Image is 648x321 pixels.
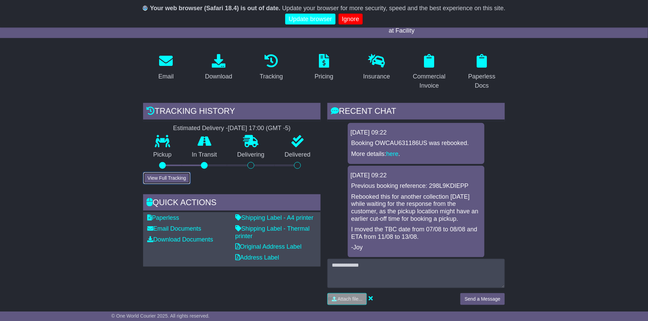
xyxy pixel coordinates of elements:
span: © One World Courier 2025. All rights reserved. [112,313,210,319]
a: Address Label [235,254,279,261]
div: Download [205,72,232,81]
a: Pricing [310,52,338,84]
button: Send a Message [460,293,505,305]
div: Tracking [260,72,283,81]
div: [DATE] 09:22 [351,172,482,179]
a: Commercial Invoice [406,52,452,93]
div: Insurance [363,72,390,81]
a: Insurance [359,52,394,84]
a: Email Documents [147,225,201,232]
span: Update your browser for more security, speed and the best experience on this site. [282,5,506,12]
p: Booking OWCAU631186US was rebooked. [351,140,481,147]
a: Tracking [255,52,287,84]
p: Delivering [227,151,275,159]
p: Previous booking reference: 298L9KDIEPP [351,182,481,190]
a: Original Address Label [235,243,302,250]
a: Ignore [339,14,363,25]
a: Update browser [285,14,335,25]
p: Delivered [275,151,321,159]
div: Commercial Invoice [411,72,448,90]
div: Estimated Delivery - [143,125,321,132]
p: In Transit [182,151,227,159]
a: Shipping Label - A4 printer [235,214,313,221]
a: Shipping Label - Thermal printer [235,225,310,239]
a: Download [201,52,237,84]
div: Tracking history [143,103,321,121]
div: Paperless Docs [463,72,500,90]
a: Download Documents [147,236,213,243]
p: More details: . [351,150,481,158]
div: [DATE] 17:00 (GMT -5) [228,125,290,132]
p: Pickup [143,151,182,159]
a: Paperless [147,214,179,221]
a: Paperless Docs [459,52,505,93]
div: Pricing [314,72,333,81]
a: here [386,150,398,157]
div: RECENT CHAT [327,103,505,121]
a: Email [154,52,178,84]
div: [DATE] 09:22 [351,129,482,137]
p: -Joy [351,244,481,251]
b: Your web browser (Safari 18.4) is out of date. [150,5,280,12]
div: Email [158,72,174,81]
p: Rebooked this for another collection [DATE] while waiting for the response from the customer, as ... [351,193,481,222]
p: I moved the TBC date from 07/08 to 08/08 and ETA from 11/08 to 13/08. [351,226,481,240]
button: View Full Tracking [143,172,190,184]
div: Quick Actions [143,194,321,213]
